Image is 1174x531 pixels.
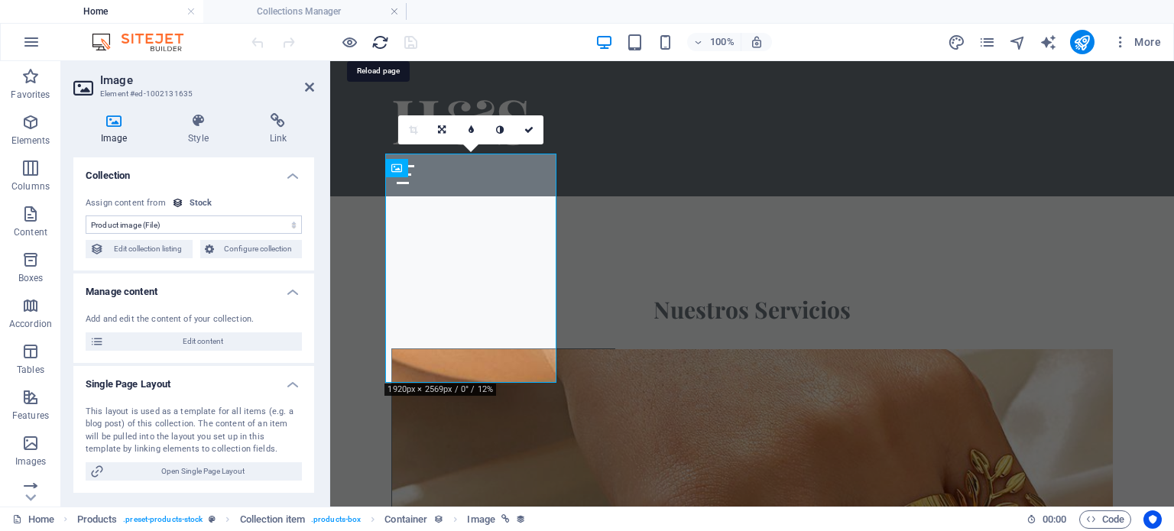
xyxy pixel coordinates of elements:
[467,510,495,529] span: Click to select. Double-click to edit
[123,510,203,529] span: . preset-products-stock
[86,406,302,456] div: This layout is used as a template for all items (e.g. a blog post) of this collection. The conten...
[14,226,47,238] p: Content
[109,462,297,481] span: Open Single Page Layout
[750,35,764,49] i: On resize automatically adjust zoom level to fit chosen device.
[240,510,305,529] span: Click to select. Double-click to edit
[1113,34,1161,50] span: More
[200,240,303,258] button: Configure collection
[11,89,50,101] p: Favorites
[398,115,427,144] a: Crop mode
[11,134,50,147] p: Elements
[11,180,50,193] p: Columns
[1039,34,1057,51] i: AI Writer
[516,514,526,524] i: This element is bound to a collection
[1070,30,1095,54] button: publish
[9,318,52,330] p: Accordion
[73,274,314,301] h4: Manage content
[311,510,361,529] span: . products-box
[86,240,193,258] button: Edit collection listing
[73,366,314,393] h4: Single Page Layout
[433,514,443,524] i: This element can be bound to a collection field
[978,33,997,51] button: pages
[100,87,284,101] h3: Element #ed-1002131635
[15,455,47,468] p: Images
[242,113,314,145] h4: Link
[88,33,203,51] img: Editor Logo
[161,113,242,145] h4: Style
[209,515,216,523] i: This element is a customizable preset
[203,3,407,20] h4: Collections Manager
[340,33,358,51] button: Click here to leave preview mode and continue editing
[1043,510,1066,529] span: 00 00
[710,33,735,51] h6: 100%
[109,332,297,351] span: Edit content
[687,33,741,51] button: 100%
[371,33,389,51] button: reload
[485,115,514,144] a: Greyscale
[109,240,188,258] span: Edit collection listing
[73,157,314,185] h4: Collection
[12,510,54,529] a: Click to cancel selection. Double-click to open Pages
[77,510,118,529] span: Click to select. Double-click to edit
[1026,510,1067,529] h6: Session time
[1079,510,1131,529] button: Code
[1107,30,1167,54] button: More
[501,515,510,523] i: This element is linked
[190,197,212,210] div: Stock
[1143,510,1162,529] button: Usercentrics
[219,240,298,258] span: Configure collection
[1039,33,1058,51] button: text_generator
[12,410,49,422] p: Features
[978,34,996,51] i: Pages (Ctrl+Alt+S)
[456,115,485,144] a: Blur
[77,510,527,529] nav: breadcrumb
[514,115,543,144] a: Confirm ( Ctrl ⏎ )
[86,313,302,326] div: Add and edit the content of your collection.
[427,115,456,144] a: Change orientation
[18,272,44,284] p: Boxes
[17,364,44,376] p: Tables
[948,34,965,51] i: Design (Ctrl+Alt+Y)
[1009,34,1026,51] i: Navigator
[1086,510,1124,529] span: Code
[86,462,302,481] button: Open Single Page Layout
[86,197,166,210] div: Assign content from
[1053,513,1056,525] span: :
[86,332,302,351] button: Edit content
[1009,33,1027,51] button: navigator
[948,33,966,51] button: design
[1073,34,1091,51] i: Publish
[73,113,161,145] h4: Image
[384,510,427,529] span: Click to select. Double-click to edit
[100,73,314,87] h2: Image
